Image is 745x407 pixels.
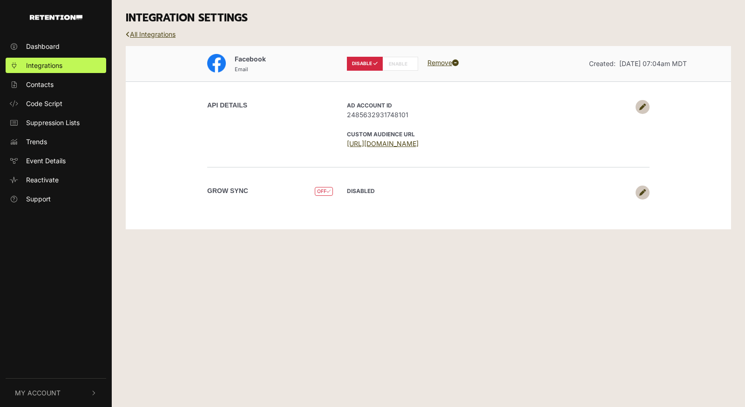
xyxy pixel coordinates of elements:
span: Integrations [26,60,62,70]
label: Grow Sync [207,186,248,196]
label: DISABLE [347,57,383,71]
span: Dashboard [26,41,60,51]
h3: INTEGRATION SETTINGS [126,12,731,25]
span: Trends [26,137,47,147]
strong: CUSTOM AUDIENCE URL [347,131,415,138]
a: All Integrations [126,30,176,38]
a: Reactivate [6,172,106,187]
a: Event Details [6,153,106,168]
a: Support [6,191,106,207]
span: My Account [15,388,61,398]
a: Dashboard [6,39,106,54]
a: Remove [427,59,459,67]
label: API DETAILS [207,100,247,110]
a: Suppression Lists [6,115,106,130]
button: My Account [6,379,106,407]
span: Reactivate [26,175,59,185]
span: Code Script [26,99,62,108]
strong: AD Account ID [347,102,392,109]
span: Event Details [26,156,66,166]
label: ENABLE [382,57,418,71]
a: Contacts [6,77,106,92]
span: Support [26,194,51,204]
strong: DISABLED [347,187,375,194]
img: Retention.com [30,15,82,20]
a: Code Script [6,96,106,111]
img: Facebook [207,54,226,73]
span: Created: [589,60,616,67]
span: 2485632931748101 [347,110,631,120]
a: [URL][DOMAIN_NAME] [347,140,419,147]
a: Trends [6,134,106,149]
span: Suppression Lists [26,118,80,127]
span: Contacts [26,80,54,89]
a: Integrations [6,58,106,73]
span: [DATE] 07:04am MDT [619,60,687,67]
small: Email [235,66,248,73]
span: Facebook [235,55,266,63]
span: OFF [315,187,333,196]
